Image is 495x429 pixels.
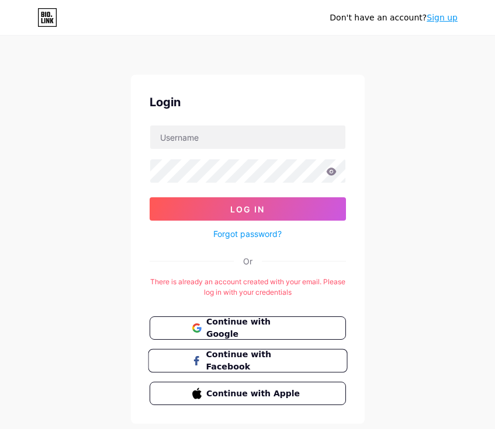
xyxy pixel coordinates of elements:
[243,255,252,267] div: Or
[330,12,458,24] div: Don't have an account?
[206,388,303,400] span: Continue with Apple
[206,316,303,340] span: Continue with Google
[150,277,346,298] div: There is already an account created with your email. Please log in with your credentials
[206,348,303,374] span: Continue with Facebook
[150,93,346,111] div: Login
[150,125,345,149] input: Username
[150,197,346,221] button: Log In
[213,228,282,240] a: Forgot password?
[148,349,347,373] button: Continue with Facebook
[230,204,265,214] span: Log In
[150,316,346,340] button: Continue with Google
[427,13,458,22] a: Sign up
[150,349,346,372] a: Continue with Facebook
[150,382,346,405] button: Continue with Apple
